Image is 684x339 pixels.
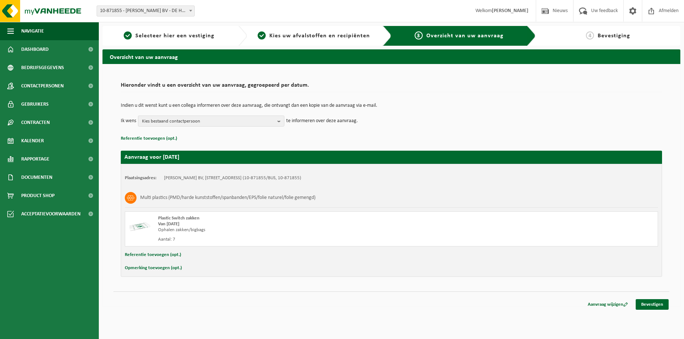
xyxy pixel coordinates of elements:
[21,168,52,187] span: Documenten
[415,31,423,39] span: 3
[142,116,274,127] span: Kies bestaand contactpersoon
[598,33,630,39] span: Bevestiging
[138,116,284,127] button: Kies bestaand contactpersoon
[158,216,199,221] span: Plastic Switch zakken
[21,77,64,95] span: Contactpersonen
[21,40,49,59] span: Dashboard
[492,8,528,14] strong: [PERSON_NAME]
[258,31,266,39] span: 2
[4,323,122,339] iframe: chat widget
[426,33,504,39] span: Overzicht van uw aanvraag
[21,95,49,113] span: Gebruikers
[636,299,669,310] a: Bevestigen
[21,59,64,77] span: Bedrijfsgegevens
[97,6,194,16] span: 10-871855 - DEWAELE HENRI BV - DE HAAN
[21,22,44,40] span: Navigatie
[251,31,377,40] a: 2Kies uw afvalstoffen en recipiënten
[21,187,55,205] span: Product Shop
[158,237,421,242] div: Aantal: 7
[121,103,662,108] p: Indien u dit wenst kunt u een collega informeren over deze aanvraag, die ontvangt dan een kopie v...
[158,227,421,233] div: Ophalen zakken/bigbags
[21,150,49,168] span: Rapportage
[135,33,214,39] span: Selecteer hier een vestiging
[129,215,151,237] img: LP-SK-00500-LPE-16.png
[121,82,662,92] h2: Hieronder vindt u een overzicht van uw aanvraag, gegroepeerd per datum.
[125,263,182,273] button: Opmerking toevoegen (opt.)
[140,192,315,204] h3: Multi plastics (PMD/harde kunststoffen/spanbanden/EPS/folie naturel/folie gemengd)
[158,222,179,226] strong: Van [DATE]
[21,205,81,223] span: Acceptatievoorwaarden
[124,154,179,160] strong: Aanvraag voor [DATE]
[125,250,181,260] button: Referentie toevoegen (opt.)
[121,116,136,127] p: Ik wens
[106,31,232,40] a: 1Selecteer hier een vestiging
[269,33,370,39] span: Kies uw afvalstoffen en recipiënten
[121,134,177,143] button: Referentie toevoegen (opt.)
[21,113,50,132] span: Contracten
[286,116,358,127] p: te informeren over deze aanvraag.
[97,5,195,16] span: 10-871855 - DEWAELE HENRI BV - DE HAAN
[586,31,594,39] span: 4
[582,299,633,310] a: Aanvraag wijzigen
[21,132,44,150] span: Kalender
[125,176,157,180] strong: Plaatsingsadres:
[124,31,132,39] span: 1
[102,49,680,64] h2: Overzicht van uw aanvraag
[164,175,301,181] td: [PERSON_NAME] BV, [STREET_ADDRESS] (10-871855/BUS, 10-871855)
